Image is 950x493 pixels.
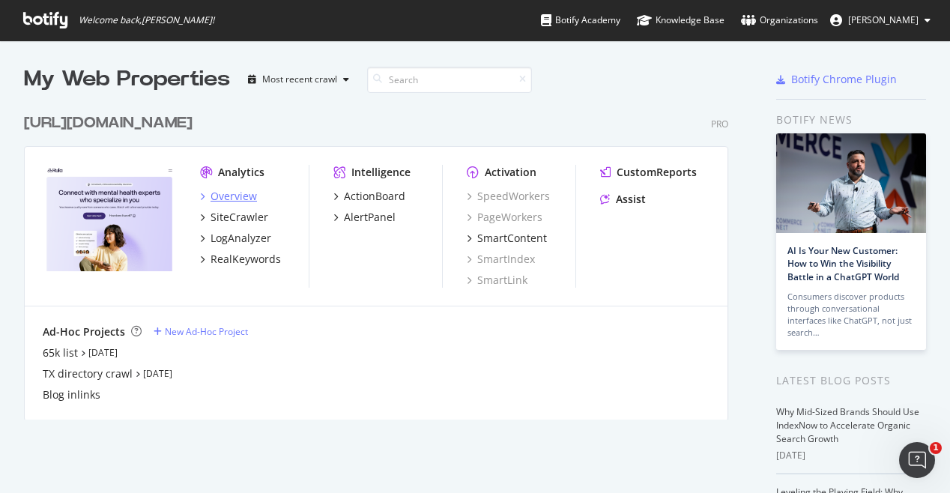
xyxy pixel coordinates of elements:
[848,13,919,26] span: Nick Schurk
[776,112,926,128] div: Botify news
[344,189,405,204] div: ActionBoard
[333,189,405,204] a: ActionBoard
[43,345,78,360] a: 65k list
[43,165,176,271] img: https://www.rula.com/
[79,14,214,26] span: Welcome back, [PERSON_NAME] !
[467,252,535,267] a: SmartIndex
[24,112,193,134] div: [URL][DOMAIN_NAME]
[165,325,248,338] div: New Ad-Hoc Project
[541,13,620,28] div: Botify Academy
[600,165,697,180] a: CustomReports
[477,231,547,246] div: SmartContent
[467,189,550,204] a: SpeedWorkers
[262,75,337,84] div: Most recent crawl
[791,72,897,87] div: Botify Chrome Plugin
[776,133,926,233] img: AI Is Your New Customer: How to Win the Visibility Battle in a ChatGPT World
[930,442,942,454] span: 1
[818,8,943,32] button: [PERSON_NAME]
[24,64,230,94] div: My Web Properties
[711,118,728,130] div: Pro
[637,13,724,28] div: Knowledge Base
[43,366,133,381] a: TX directory crawl
[367,67,532,93] input: Search
[776,405,919,445] a: Why Mid-Sized Brands Should Use IndexNow to Accelerate Organic Search Growth
[485,165,536,180] div: Activation
[600,192,646,207] a: Assist
[467,210,542,225] a: PageWorkers
[351,165,411,180] div: Intelligence
[154,325,248,338] a: New Ad-Hoc Project
[467,231,547,246] a: SmartContent
[211,252,281,267] div: RealKeywords
[787,291,915,339] div: Consumers discover products through conversational interfaces like ChatGPT, not just search…
[899,442,935,478] iframe: Intercom live chat
[776,72,897,87] a: Botify Chrome Plugin
[200,210,268,225] a: SiteCrawler
[211,189,257,204] div: Overview
[43,324,125,339] div: Ad-Hoc Projects
[617,165,697,180] div: CustomReports
[741,13,818,28] div: Organizations
[616,192,646,207] div: Assist
[467,273,527,288] a: SmartLink
[344,210,396,225] div: AlertPanel
[218,165,264,180] div: Analytics
[24,94,740,420] div: grid
[143,367,172,380] a: [DATE]
[211,231,271,246] div: LogAnalyzer
[43,387,100,402] a: Blog inlinks
[200,231,271,246] a: LogAnalyzer
[200,189,257,204] a: Overview
[24,112,199,134] a: [URL][DOMAIN_NAME]
[333,210,396,225] a: AlertPanel
[88,346,118,359] a: [DATE]
[211,210,268,225] div: SiteCrawler
[787,244,899,282] a: AI Is Your New Customer: How to Win the Visibility Battle in a ChatGPT World
[200,252,281,267] a: RealKeywords
[776,372,926,389] div: Latest Blog Posts
[776,449,926,462] div: [DATE]
[242,67,355,91] button: Most recent crawl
